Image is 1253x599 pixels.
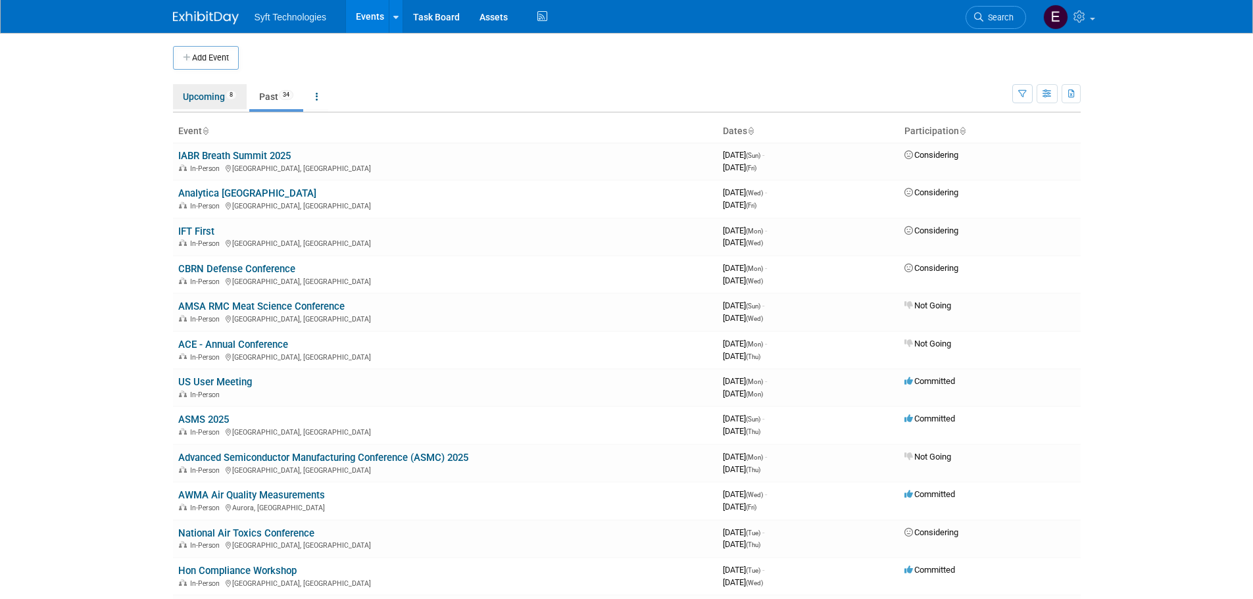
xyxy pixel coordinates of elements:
[179,579,187,586] img: In-Person Event
[904,489,955,499] span: Committed
[904,376,955,386] span: Committed
[179,277,187,284] img: In-Person Event
[723,577,763,587] span: [DATE]
[279,90,293,100] span: 34
[723,414,764,423] span: [DATE]
[179,315,187,322] img: In-Person Event
[190,428,224,437] span: In-Person
[746,454,763,461] span: (Mon)
[904,300,951,310] span: Not Going
[746,428,760,435] span: (Thu)
[190,391,224,399] span: In-Person
[190,504,224,512] span: In-Person
[723,187,767,197] span: [DATE]
[746,341,763,348] span: (Mon)
[178,300,345,312] a: AMSA RMC Meat Science Conference
[746,164,756,172] span: (Fri)
[179,428,187,435] img: In-Person Event
[983,12,1014,22] span: Search
[190,239,224,248] span: In-Person
[904,226,958,235] span: Considering
[765,376,767,386] span: -
[762,565,764,575] span: -
[202,126,209,136] a: Sort by Event Name
[173,46,239,70] button: Add Event
[173,84,247,109] a: Upcoming8
[746,315,763,322] span: (Wed)
[723,276,763,285] span: [DATE]
[178,426,712,437] div: [GEOGRAPHIC_DATA], [GEOGRAPHIC_DATA]
[746,353,760,360] span: (Thu)
[178,414,229,425] a: ASMS 2025
[746,189,763,197] span: (Wed)
[178,200,712,210] div: [GEOGRAPHIC_DATA], [GEOGRAPHIC_DATA]
[179,202,187,208] img: In-Person Event
[746,228,763,235] span: (Mon)
[899,120,1081,143] th: Participation
[255,12,326,22] span: Syft Technologies
[190,579,224,588] span: In-Person
[178,339,288,350] a: ACE - Annual Conference
[190,353,224,362] span: In-Person
[762,300,764,310] span: -
[179,541,187,548] img: In-Person Event
[178,351,712,362] div: [GEOGRAPHIC_DATA], [GEOGRAPHIC_DATA]
[190,466,224,475] span: In-Person
[178,162,712,173] div: [GEOGRAPHIC_DATA], [GEOGRAPHIC_DATA]
[173,11,239,24] img: ExhibitDay
[723,162,756,172] span: [DATE]
[765,489,767,499] span: -
[723,527,764,537] span: [DATE]
[178,464,712,475] div: [GEOGRAPHIC_DATA], [GEOGRAPHIC_DATA]
[723,452,767,462] span: [DATE]
[959,126,966,136] a: Sort by Participation Type
[178,313,712,323] div: [GEOGRAPHIC_DATA], [GEOGRAPHIC_DATA]
[723,263,767,273] span: [DATE]
[178,452,468,464] a: Advanced Semiconductor Manufacturing Conference (ASMC) 2025
[723,226,767,235] span: [DATE]
[723,351,760,361] span: [DATE]
[904,339,951,348] span: Not Going
[765,452,767,462] span: -
[904,263,958,273] span: Considering
[178,376,252,388] a: US User Meeting
[718,120,899,143] th: Dates
[723,339,767,348] span: [DATE]
[723,426,760,436] span: [DATE]
[746,378,763,385] span: (Mon)
[746,416,760,423] span: (Sun)
[249,84,303,109] a: Past34
[178,237,712,248] div: [GEOGRAPHIC_DATA], [GEOGRAPHIC_DATA]
[723,150,764,160] span: [DATE]
[173,120,718,143] th: Event
[746,391,763,398] span: (Mon)
[746,579,763,587] span: (Wed)
[226,90,237,100] span: 8
[190,277,224,286] span: In-Person
[746,277,763,285] span: (Wed)
[966,6,1026,29] a: Search
[746,541,760,548] span: (Thu)
[765,263,767,273] span: -
[723,313,763,323] span: [DATE]
[178,527,314,539] a: National Air Toxics Conference
[178,276,712,286] div: [GEOGRAPHIC_DATA], [GEOGRAPHIC_DATA]
[723,237,763,247] span: [DATE]
[179,239,187,246] img: In-Person Event
[723,489,767,499] span: [DATE]
[178,489,325,501] a: AWMA Air Quality Measurements
[723,376,767,386] span: [DATE]
[723,389,763,398] span: [DATE]
[1043,5,1068,30] img: Emma Chachere
[179,391,187,397] img: In-Person Event
[762,414,764,423] span: -
[746,567,760,574] span: (Tue)
[746,466,760,473] span: (Thu)
[178,565,297,577] a: Hon Compliance Workshop
[178,502,712,512] div: Aurora, [GEOGRAPHIC_DATA]
[723,539,760,549] span: [DATE]
[179,504,187,510] img: In-Person Event
[179,353,187,360] img: In-Person Event
[723,565,764,575] span: [DATE]
[746,265,763,272] span: (Mon)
